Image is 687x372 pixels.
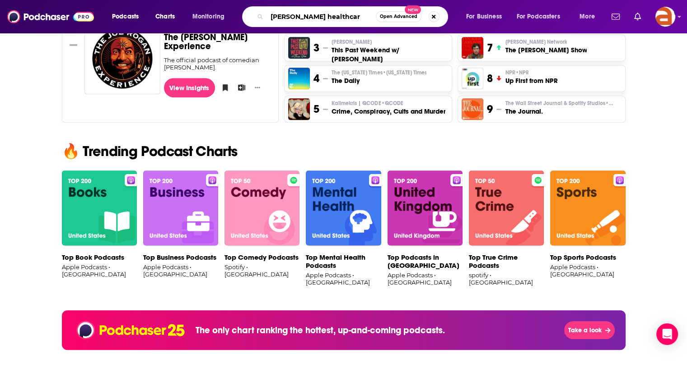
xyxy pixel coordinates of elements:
h3: Crime, Conspiracy, Cults and Murder [332,107,445,116]
p: Top Sports Podcasts [550,253,625,262]
h3: 5 [313,102,319,116]
a: [PERSON_NAME] NetworkThe [PERSON_NAME] Show [505,38,587,55]
img: banner-Top Sports Podcasts [550,170,625,246]
span: [PERSON_NAME] Network [505,38,567,46]
span: • Wall Street Journal [605,100,655,106]
button: open menu [460,9,513,24]
button: Add to List [235,81,244,94]
img: The Joe Rogan Experience [84,18,160,94]
div: The official podcast of comedian [PERSON_NAME]. [164,56,271,71]
h3: 7 [487,41,493,55]
a: Charts [150,9,180,24]
img: This Past Weekend w/ Theo Von [288,37,310,59]
p: Top Podcasts in [GEOGRAPHIC_DATA] [388,253,463,270]
a: NPR•NPRUp First from NPR [505,69,557,85]
p: Apple Podcasts • [GEOGRAPHIC_DATA] [62,263,137,278]
span: Kallmekris | QCODE [332,100,403,107]
span: Open Advanced [380,14,417,19]
p: Apple Podcasts • [GEOGRAPHIC_DATA] [388,271,463,286]
span: More [580,10,595,23]
img: banner-Top Book Podcasts [62,170,137,246]
img: The Journal. [462,98,483,120]
a: The Tucker Carlson Show [462,37,483,59]
span: The Wall Street Journal & Spotify Studios [505,100,613,107]
button: open menu [511,9,573,24]
a: banner-Top True Crime PodcastsTop True Crime Podcastsspotify • [GEOGRAPHIC_DATA] [469,170,544,289]
h3: The Journal. [505,107,613,116]
a: banner-Top Mental Health PodcastsTop Mental Health PodcastsApple Podcasts • [GEOGRAPHIC_DATA] [306,170,381,289]
span: • NPR [515,69,528,76]
a: Take a look [564,321,614,339]
a: banner-Top Book PodcastsTop Book PodcastsApple Podcasts • [GEOGRAPHIC_DATA] [62,170,137,289]
span: For Podcasters [517,10,560,23]
p: Kallmekris | QCODE • QCODE [332,100,445,107]
img: banner-Top Business Podcasts [143,170,218,246]
p: Top Comedy Podcasts [224,253,299,262]
a: [PERSON_NAME]•SpotifyThe [PERSON_NAME] Experience [164,24,271,56]
p: Apple Podcasts • [GEOGRAPHIC_DATA] [306,271,381,286]
h3: 4 [313,72,319,85]
p: The New York Times • New York Times [332,69,426,76]
a: The Wall Street Journal & Spotify Studios•Wall Street JournalThe Journal. [505,100,613,116]
div: Search podcasts, credits, & more... [251,6,457,27]
a: banner-Top Comedy PodcastsTop Comedy PodcastsSpotify • [GEOGRAPHIC_DATA] [224,170,299,289]
button: Show More Button [251,83,264,92]
a: banner-Top Sports PodcastsTop Sports PodcastsApple Podcasts • [GEOGRAPHIC_DATA] [550,170,625,289]
a: The Daily [288,68,310,89]
a: banner-Top Podcasts in United KingdomTop Podcasts in [GEOGRAPHIC_DATA]Apple Podcasts • [GEOGRAPHI... [388,170,463,289]
a: Show notifications dropdown [608,9,623,24]
h3: 8 [487,72,493,85]
span: Logged in as ASTHOPR [655,7,675,27]
p: NPR • NPR [505,69,557,76]
a: The [US_STATE] Times•[US_STATE] TimesThe Daily [332,69,426,85]
p: Spotify • [GEOGRAPHIC_DATA] [224,263,299,278]
img: banner-Top Mental Health Podcasts [306,170,381,246]
p: spotify • [GEOGRAPHIC_DATA] [469,271,544,286]
p: Theo Von [332,38,448,46]
span: For Business [466,10,502,23]
span: The [US_STATE] Times [332,69,426,76]
img: Podchaser 25 banner [76,319,185,341]
p: Top Business Podcasts [143,253,218,262]
h2: 🔥 Trending Podcast Charts [55,144,633,159]
a: [PERSON_NAME]This Past Weekend w/ [PERSON_NAME] [332,38,448,64]
h3: Up First from NPR [505,76,557,85]
h3: 3 [313,41,319,55]
span: Monitoring [192,10,224,23]
img: Crime, Conspiracy, Cults and Murder [288,98,310,120]
p: The Wall Street Journal & Spotify Studios • Wall Street Journal [505,100,613,107]
img: Up First from NPR [462,68,483,89]
button: open menu [186,9,236,24]
img: banner-Top Comedy Podcasts [224,170,299,246]
p: The only chart ranking the hottest, up-and-coming podcasts. [196,325,445,336]
p: Apple Podcasts • [GEOGRAPHIC_DATA] [143,263,218,278]
img: Podchaser - Follow, Share and Rate Podcasts [7,8,94,25]
h3: The Daily [332,76,426,85]
a: banner-Top Business PodcastsTop Business PodcastsApple Podcasts • [GEOGRAPHIC_DATA] [143,170,218,289]
button: open menu [573,9,606,24]
button: Show profile menu [655,7,675,27]
span: • [US_STATE] Times [382,69,426,76]
span: Charts [155,10,175,23]
span: Podcasts [112,10,139,23]
p: Top Book Podcasts [62,253,137,262]
img: banner-Top Podcasts in United Kingdom [388,170,463,246]
button: open menu [106,9,150,24]
p: Tucker Carlson Network [505,38,587,46]
img: User Profile [655,7,675,27]
span: NPR [505,69,528,76]
p: Apple Podcasts • [GEOGRAPHIC_DATA] [550,263,625,278]
p: Top Mental Health Podcasts [306,253,381,270]
h3: This Past Weekend w/ [PERSON_NAME] [332,46,448,64]
a: View Insights [164,78,215,97]
a: Kallmekris | QCODE•QCODECrime, Conspiracy, Cults and Murder [332,100,445,116]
